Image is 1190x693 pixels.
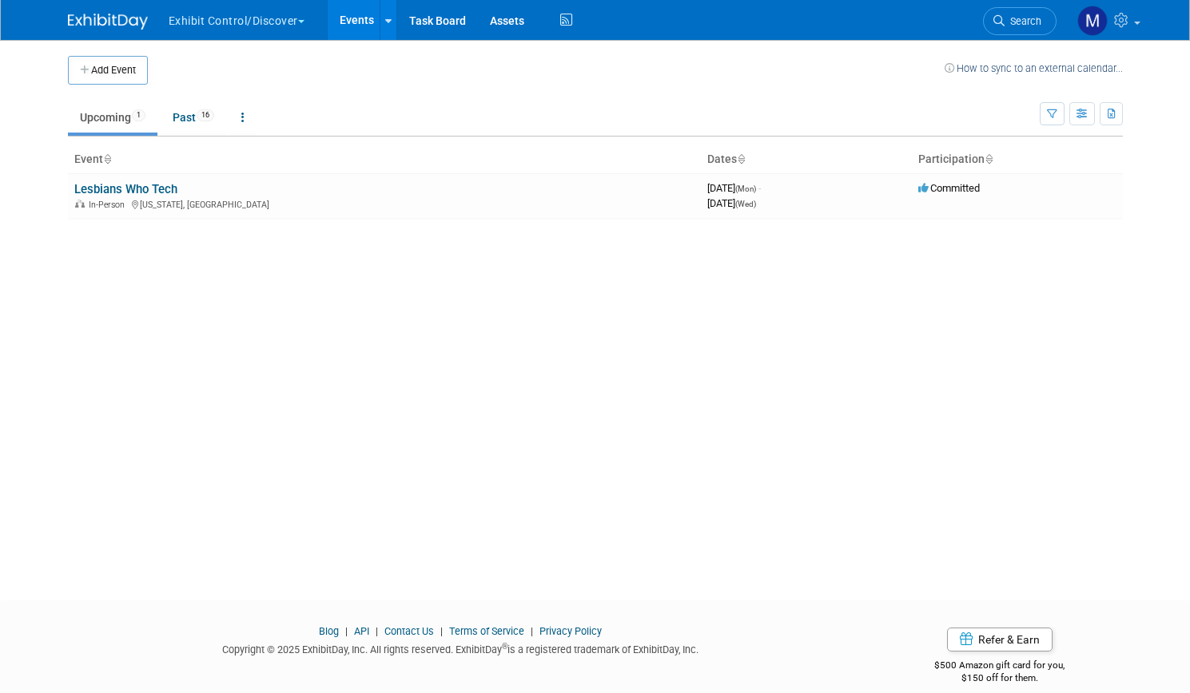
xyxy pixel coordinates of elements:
[527,625,537,637] span: |
[197,109,214,121] span: 16
[372,625,382,637] span: |
[68,102,157,133] a: Upcoming1
[912,146,1123,173] th: Participation
[75,200,85,208] img: In-Person Event
[74,197,694,210] div: [US_STATE], [GEOGRAPHIC_DATA]
[735,200,756,208] span: (Wed)
[68,639,854,657] div: Copyright © 2025 ExhibitDay, Inc. All rights reserved. ExhibitDay is a registered trademark of Ex...
[945,62,1123,74] a: How to sync to an external calendar...
[89,200,129,210] span: In-Person
[74,182,177,196] a: Lesbians Who Tech
[68,146,701,173] th: Event
[161,102,226,133] a: Past16
[947,628,1053,651] a: Refer & Earn
[436,625,447,637] span: |
[1005,15,1041,27] span: Search
[707,182,761,194] span: [DATE]
[384,625,434,637] a: Contact Us
[319,625,339,637] a: Blog
[877,648,1123,685] div: $500 Amazon gift card for you,
[103,152,111,165] a: Sort by Event Name
[68,14,148,30] img: ExhibitDay
[1077,6,1108,36] img: Matt h
[918,182,980,194] span: Committed
[701,146,912,173] th: Dates
[877,671,1123,685] div: $150 off for them.
[132,109,145,121] span: 1
[341,625,352,637] span: |
[983,7,1057,35] a: Search
[502,642,507,651] sup: ®
[735,184,756,193] span: (Mon)
[68,56,148,85] button: Add Event
[539,625,602,637] a: Privacy Policy
[449,625,524,637] a: Terms of Service
[758,182,761,194] span: -
[737,152,745,165] a: Sort by Start Date
[985,152,993,165] a: Sort by Participation Type
[354,625,369,637] a: API
[707,197,756,209] span: [DATE]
